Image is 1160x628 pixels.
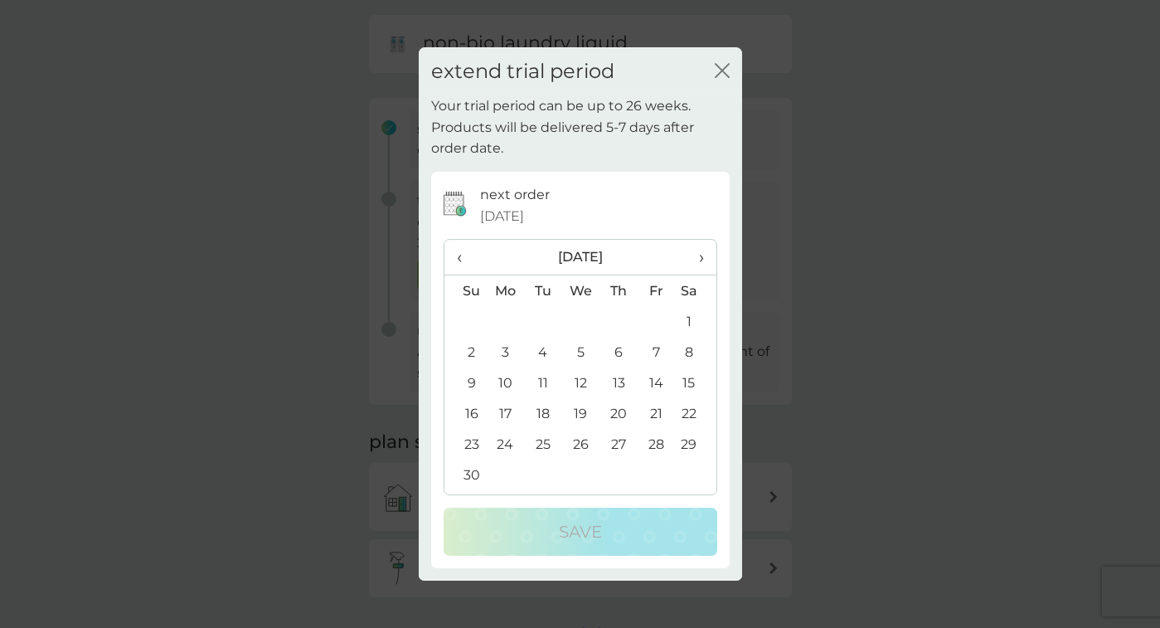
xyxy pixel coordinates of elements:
td: 4 [524,337,561,368]
td: 10 [487,368,525,398]
td: 17 [487,398,525,429]
td: 30 [444,460,487,490]
td: 26 [561,429,599,460]
td: 2 [444,337,487,368]
td: 29 [674,429,716,460]
td: 13 [599,368,637,398]
button: Save [444,508,717,556]
h2: extend trial period [431,60,614,84]
td: 21 [638,398,675,429]
td: 24 [487,429,525,460]
th: Fr [638,275,675,307]
th: Sa [674,275,716,307]
td: 27 [599,429,637,460]
td: 11 [524,368,561,398]
p: Your trial period can be up to 26 weeks. Products will be delivered 5-7 days after order date. [431,95,730,159]
td: 23 [444,429,487,460]
td: 12 [561,368,599,398]
td: 9 [444,368,487,398]
p: Save [559,518,602,545]
td: 16 [444,398,487,429]
td: 20 [599,398,637,429]
td: 6 [599,337,637,368]
td: 7 [638,337,675,368]
th: Mo [487,275,525,307]
span: [DATE] [480,206,524,227]
button: close [715,63,730,80]
td: 25 [524,429,561,460]
td: 28 [638,429,675,460]
td: 22 [674,398,716,429]
td: 14 [638,368,675,398]
th: We [561,275,599,307]
th: Tu [524,275,561,307]
p: next order [480,184,550,206]
th: Th [599,275,637,307]
td: 1 [674,306,716,337]
td: 8 [674,337,716,368]
th: Su [444,275,487,307]
span: › [687,240,703,275]
span: ‹ [457,240,474,275]
td: 5 [561,337,599,368]
th: [DATE] [487,240,675,275]
td: 15 [674,368,716,398]
td: 19 [561,398,599,429]
td: 18 [524,398,561,429]
td: 3 [487,337,525,368]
